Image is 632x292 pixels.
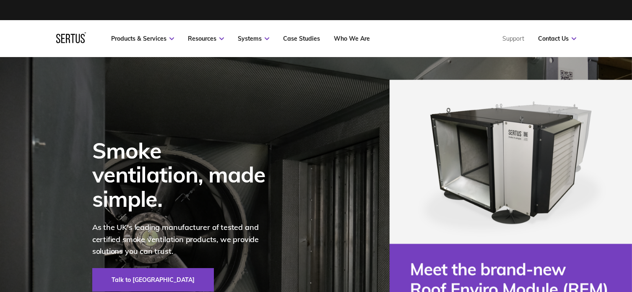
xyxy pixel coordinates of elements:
a: Systems [238,35,269,42]
a: Products & Services [111,35,174,42]
div: Smoke ventilation, made simple. [92,138,277,211]
p: As the UK's leading manufacturer of tested and certified smoke ventilation products, we provide s... [92,222,277,258]
a: Support [502,35,524,42]
a: Contact Us [538,35,576,42]
a: Resources [188,35,224,42]
a: Talk to [GEOGRAPHIC_DATA] [92,268,214,292]
a: Who We Are [334,35,370,42]
a: Case Studies [283,35,320,42]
